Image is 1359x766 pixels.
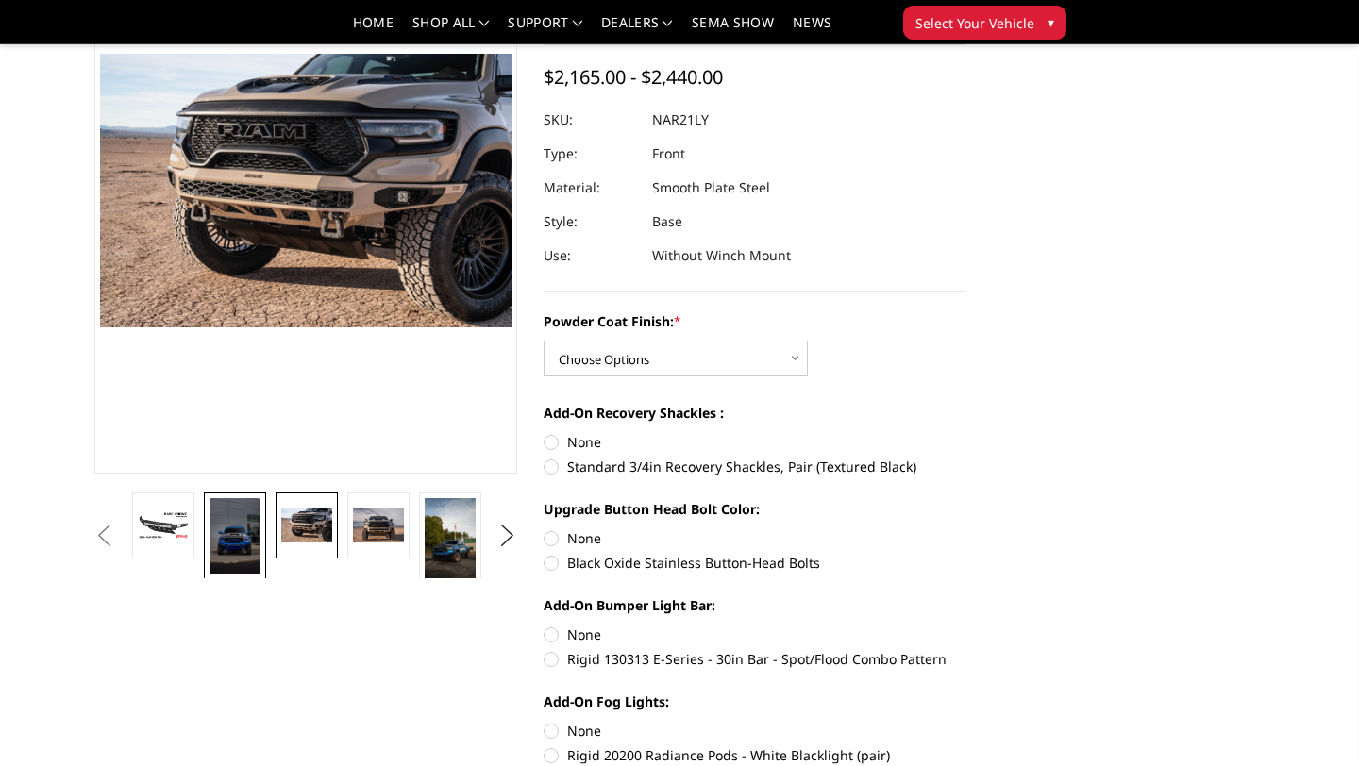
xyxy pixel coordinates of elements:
[903,6,1066,40] button: Select Your Vehicle
[544,403,966,423] label: Add-On Recovery Shackles :
[544,311,966,331] label: Powder Coat Finish:
[652,239,791,273] dd: Without Winch Mount
[353,508,404,542] img: 2021-2024 Ram 1500 TRX - Freedom Series - Base Front Bumper (non-winch)
[544,691,966,711] label: Add-On Fog Lights:
[90,522,118,550] button: Previous
[210,498,260,574] img: 2021-2024 Ram 1500 TRX - Freedom Series - Base Front Bumper (non-winch)
[425,498,476,589] img: 2021-2024 Ram 1500 TRX - Freedom Series - Base Front Bumper (non-winch)
[652,103,709,137] dd: NAR21LY
[138,511,189,540] img: 2021-2024 Ram 1500 TRX - Freedom Series - Base Front Bumper (non-winch)
[1048,12,1054,32] span: ▾
[353,16,394,43] a: Home
[601,16,673,43] a: Dealers
[793,16,831,43] a: News
[652,205,682,239] dd: Base
[652,171,770,205] dd: Smooth Plate Steel
[915,13,1034,33] span: Select Your Vehicle
[544,171,638,205] dt: Material:
[544,528,966,548] label: None
[544,457,966,476] label: Standard 3/4in Recovery Shackles, Pair (Textured Black)
[544,595,966,615] label: Add-On Bumper Light Bar:
[544,499,966,519] label: Upgrade Button Head Bolt Color:
[412,16,489,43] a: shop all
[544,553,966,573] label: Black Oxide Stainless Button-Head Bolts
[544,137,638,171] dt: Type:
[544,432,966,452] label: None
[544,649,966,669] label: Rigid 130313 E-Series - 30in Bar - Spot/Flood Combo Pattern
[652,137,685,171] dd: Front
[544,745,966,765] label: Rigid 20200 Radiance Pods - White Blacklight (pair)
[544,624,966,644] label: None
[508,16,582,43] a: Support
[493,522,521,550] button: Next
[544,205,638,239] dt: Style:
[544,721,966,741] label: None
[544,239,638,273] dt: Use:
[544,103,638,137] dt: SKU:
[692,16,774,43] a: SEMA Show
[281,508,332,542] img: 2021-2024 Ram 1500 TRX - Freedom Series - Base Front Bumper (non-winch)
[544,64,723,90] span: $2,165.00 - $2,440.00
